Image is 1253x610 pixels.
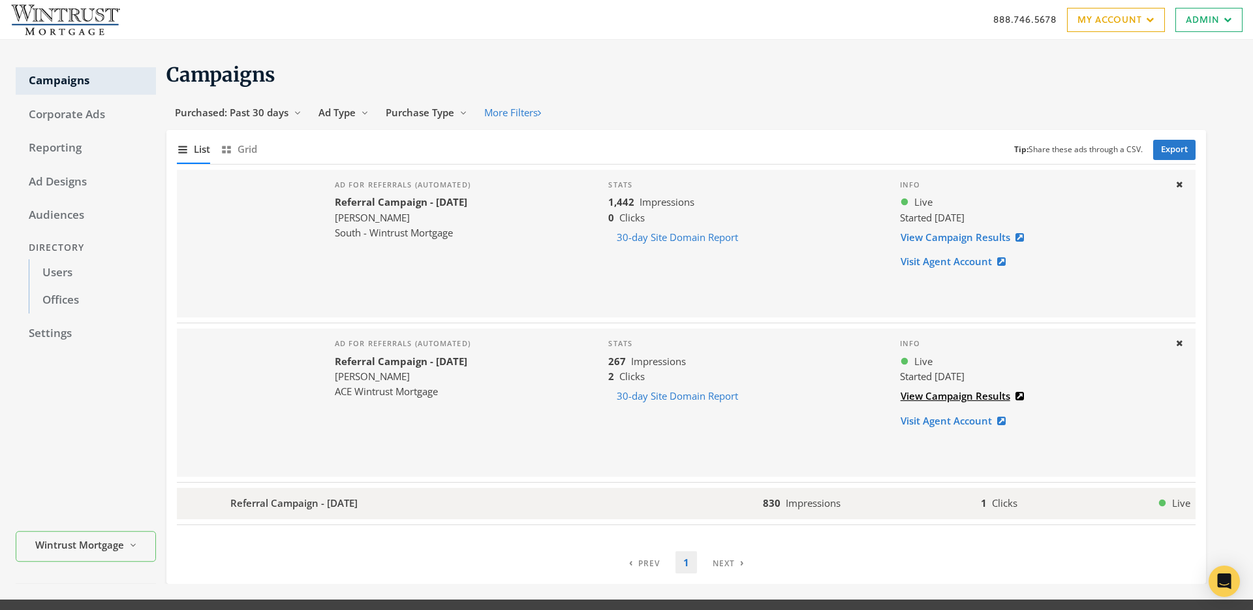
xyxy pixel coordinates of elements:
[335,210,471,225] div: [PERSON_NAME]
[335,355,467,368] b: Referral Campaign - [DATE]
[608,339,878,348] h4: Stats
[914,195,933,210] span: Live
[900,384,1032,408] a: View Campaign Results
[16,135,156,162] a: Reporting
[177,135,210,163] button: List
[335,180,471,189] h4: Ad for referrals (automated)
[900,225,1032,249] a: View Campaign Results
[619,211,645,224] span: Clicks
[238,142,257,157] span: Grid
[608,211,614,224] b: 0
[221,135,257,163] button: Grid
[900,339,1164,348] h4: Info
[1172,496,1190,511] span: Live
[608,384,747,408] button: 30-day Site Domain Report
[16,531,156,562] button: Wintrust Mortgage
[914,354,933,369] span: Live
[900,210,1164,225] div: Started [DATE]
[16,67,156,95] a: Campaigns
[29,287,156,314] a: Offices
[16,236,156,260] div: Directory
[900,409,1014,433] a: Visit Agent Account
[386,106,454,119] span: Purchase Type
[640,195,694,208] span: Impressions
[608,355,626,368] b: 267
[1067,8,1165,32] a: My Account
[335,369,471,384] div: [PERSON_NAME]
[335,384,471,399] div: ACE Wintrust Mortgage
[10,3,120,36] img: Adwerx
[1014,144,1143,156] small: Share these ads through a CSV.
[335,225,471,240] div: South - Wintrust Mortgage
[175,106,288,119] span: Purchased: Past 30 days
[608,370,614,383] b: 2
[631,355,686,368] span: Impressions
[993,12,1057,26] a: 888.746.5678
[763,496,781,509] b: 830
[1153,140,1196,160] a: Export
[35,538,124,553] span: Wintrust Mortgage
[166,101,310,125] button: Purchased: Past 30 days
[786,496,841,509] span: Impressions
[608,225,747,249] button: 30-day Site Domain Report
[29,259,156,287] a: Users
[16,169,156,196] a: Ad Designs
[335,339,471,348] h4: Ad for referrals (automated)
[981,496,987,509] b: 1
[1209,566,1240,597] div: Open Intercom Messenger
[310,101,377,125] button: Ad Type
[335,195,467,208] b: Referral Campaign - [DATE]
[377,101,476,125] button: Purchase Type
[194,142,210,157] span: List
[16,101,156,129] a: Corporate Ads
[318,106,356,119] span: Ad Type
[608,180,878,189] h4: Stats
[900,249,1014,274] a: Visit Agent Account
[16,320,156,347] a: Settings
[166,62,275,87] span: Campaigns
[992,496,1017,509] span: Clicks
[675,551,697,574] a: 1
[619,370,645,383] span: Clicks
[177,488,1196,519] button: Referral Campaign - [DATE]830Impressions1ClicksLive
[230,496,358,511] b: Referral Campaign - [DATE]
[900,180,1164,189] h4: Info
[16,202,156,229] a: Audiences
[621,551,752,574] nav: pagination
[900,369,1164,384] div: Started [DATE]
[476,101,549,125] button: More Filters
[1175,8,1243,32] a: Admin
[1014,144,1029,155] b: Tip:
[608,195,634,208] b: 1,442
